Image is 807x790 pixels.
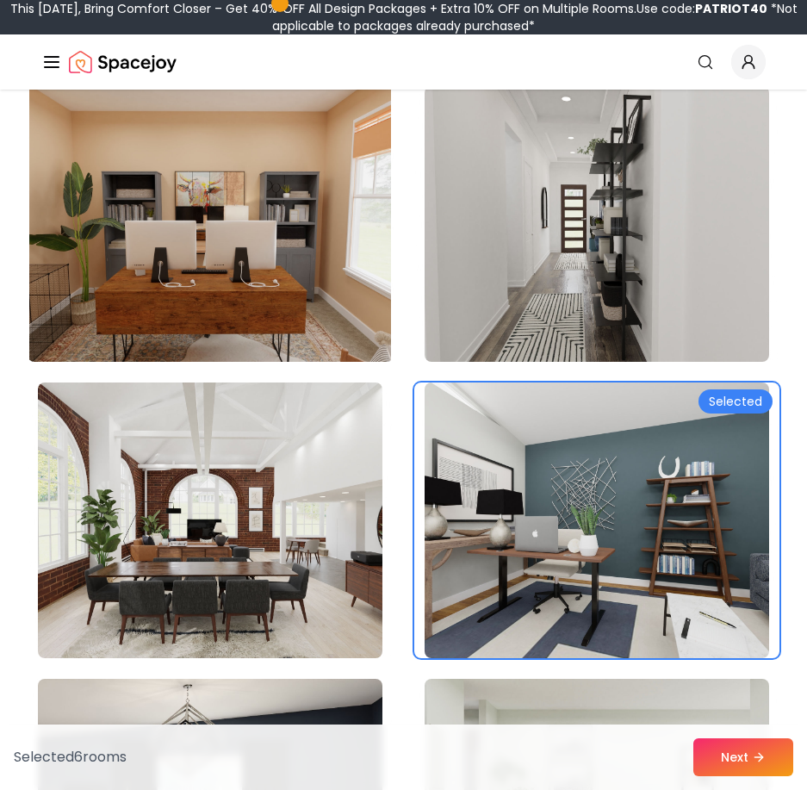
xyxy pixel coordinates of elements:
img: Room room-8 [425,86,769,362]
a: Spacejoy [69,45,177,79]
img: Room room-10 [425,383,769,658]
div: Selected [698,389,773,414]
p: Selected 6 room s [14,747,127,768]
nav: Global [41,34,766,90]
img: Room room-9 [38,383,382,658]
button: Next [693,738,793,776]
img: Spacejoy Logo [69,45,177,79]
img: Room room-7 [29,79,391,369]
